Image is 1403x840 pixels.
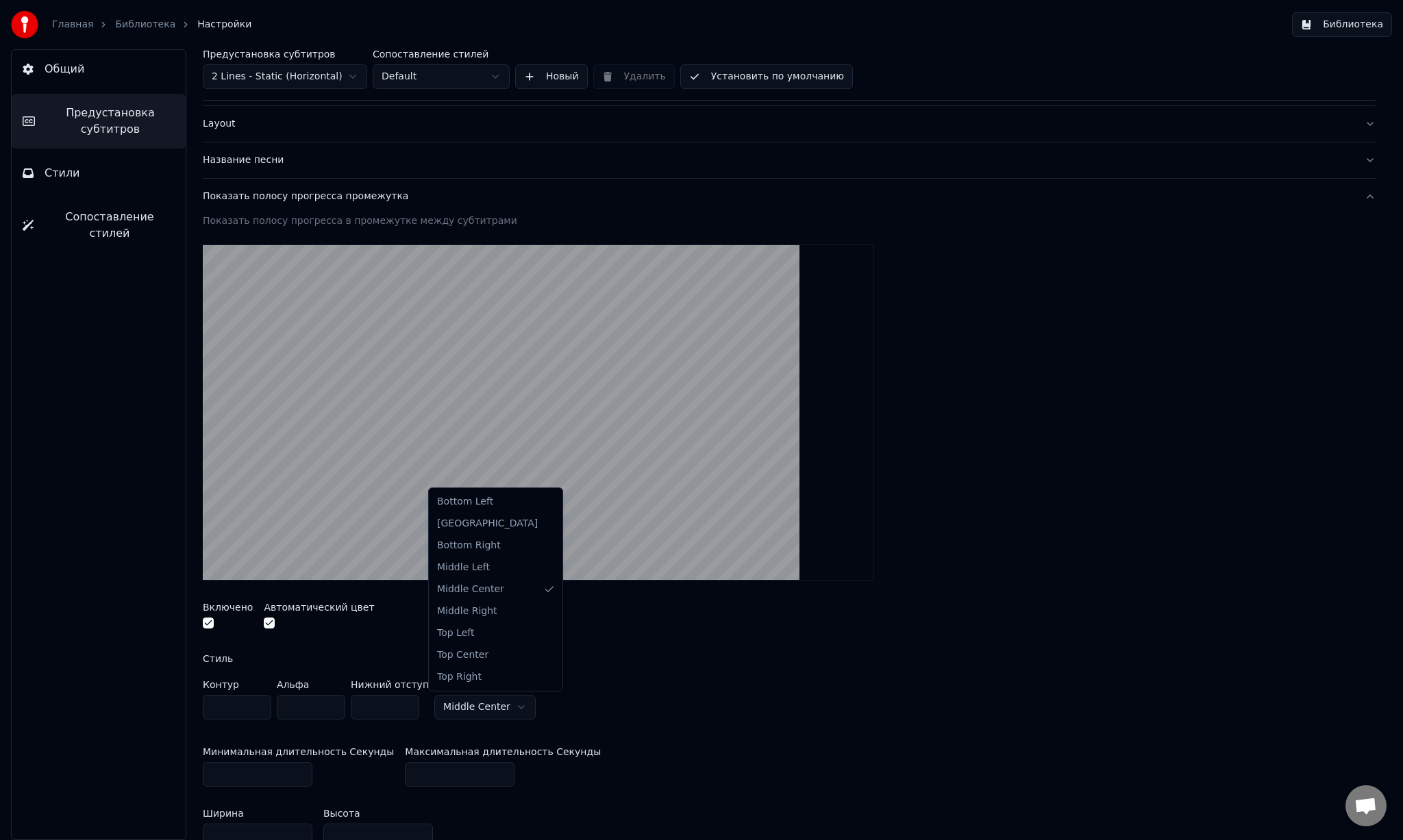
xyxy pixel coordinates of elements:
span: Middle Left [437,561,490,574]
span: [GEOGRAPHIC_DATA] [437,517,538,531]
span: Bottom Right [437,539,501,552]
span: Bottom Left [437,495,493,509]
span: Top Right [437,670,482,684]
span: Top Left [437,626,474,640]
span: Top Center [437,648,488,662]
span: Middle Center [437,583,504,596]
span: Middle Right [437,604,497,618]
